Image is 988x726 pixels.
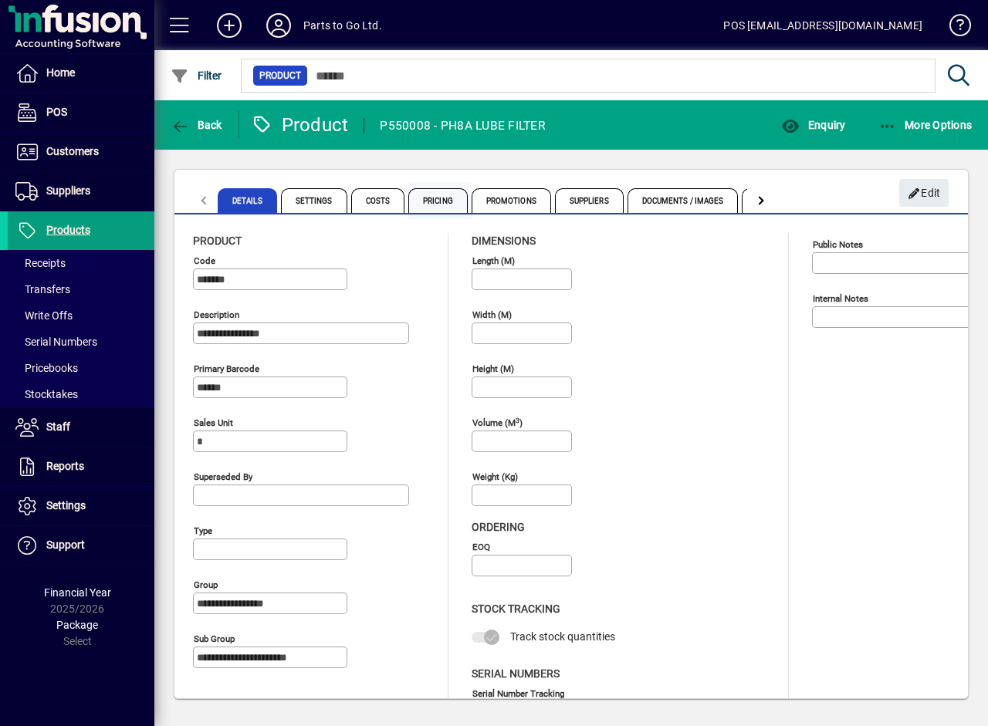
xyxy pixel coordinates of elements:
span: Home [46,66,75,79]
button: More Options [875,111,976,139]
span: Back [171,119,222,131]
span: Product [259,68,301,83]
mat-label: Superseded by [194,471,252,482]
mat-label: Sales unit [194,417,233,428]
div: POS [EMAIL_ADDRESS][DOMAIN_NAME] [723,13,922,38]
span: Product [193,235,242,247]
button: Enquiry [777,111,849,139]
span: Track stock quantities [510,630,615,643]
mat-label: Group [194,579,218,590]
span: Promotions [472,188,551,213]
span: Filter [171,69,222,82]
span: Support [46,539,85,551]
mat-label: Code [194,255,215,266]
a: POS [8,93,154,132]
a: Pricebooks [8,355,154,381]
mat-label: Width (m) [472,309,512,320]
span: Settings [281,188,347,213]
mat-label: EOQ [472,542,490,552]
span: Stocktakes [15,388,78,400]
span: Pricebooks [15,362,78,374]
span: Write Offs [15,309,73,322]
span: Receipts [15,257,66,269]
div: Parts to Go Ltd. [303,13,382,38]
button: Back [167,111,226,139]
span: Products [46,224,90,236]
div: Product [251,113,349,137]
a: Home [8,54,154,93]
button: Profile [254,12,303,39]
span: Enquiry [781,119,845,131]
button: Edit [899,179,949,207]
span: Pricing [408,188,468,213]
span: Serial Numbers [15,336,97,348]
mat-label: Internal Notes [813,293,868,304]
span: Documents / Images [628,188,739,213]
mat-label: Type [194,525,212,536]
span: Details [218,188,277,213]
a: Reports [8,447,154,486]
a: Settings [8,487,154,525]
button: Add [205,12,254,39]
span: Customers [46,145,99,157]
span: Costs [351,188,405,213]
span: Ordering [472,521,525,533]
span: Package [56,619,98,631]
a: Support [8,526,154,565]
mat-label: Serial Number tracking [472,687,564,698]
a: Knowledge Base [938,3,969,53]
a: Serial Numbers [8,329,154,355]
span: Serial Numbers [472,667,560,680]
span: Custom Fields [742,188,828,213]
a: Staff [8,408,154,447]
span: Staff [46,420,70,433]
mat-label: Volume (m ) [472,417,523,428]
a: Write Offs [8,302,154,329]
mat-label: Weight (Kg) [472,471,518,482]
span: Stock Tracking [472,603,560,615]
a: Transfers [8,276,154,302]
app-page-header-button: Back [154,111,239,139]
span: Settings [46,499,86,512]
a: Stocktakes [8,381,154,407]
a: Customers [8,133,154,171]
span: Dimensions [472,235,536,247]
button: Filter [167,62,226,89]
sup: 3 [516,416,519,424]
a: Suppliers [8,172,154,211]
span: POS [46,106,67,118]
div: P550008 - PH8A LUBE FILTER [380,113,546,138]
mat-label: Sub group [194,633,235,644]
span: Transfers [15,283,70,295]
span: Suppliers [46,184,90,197]
span: Reports [46,460,84,472]
span: Edit [908,181,941,206]
a: Receipts [8,250,154,276]
span: Suppliers [555,188,624,213]
span: More Options [878,119,973,131]
mat-label: Height (m) [472,363,514,374]
mat-label: Length (m) [472,255,515,266]
span: Financial Year [44,586,111,599]
mat-label: Description [194,309,239,320]
mat-label: Public Notes [813,239,863,250]
mat-label: Primary barcode [194,363,259,374]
